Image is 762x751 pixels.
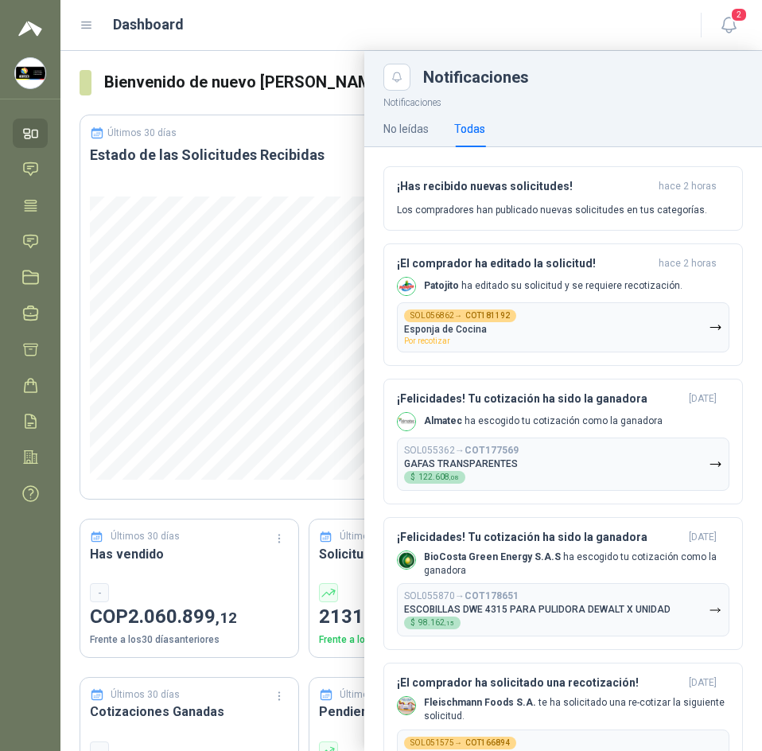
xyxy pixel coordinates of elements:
span: 122.608 [418,473,459,481]
div: SOL056862 → [404,309,516,322]
img: Company Logo [15,58,45,88]
h3: ¡El comprador ha solicitado una recotización! [397,676,682,690]
p: ha escogido tu cotización como la ganadora [424,551,729,578]
button: ¡Felicidades! Tu cotización ha sido la ganadora[DATE] Company LogoAlmatec ha escogido tu cotizaci... [383,379,743,504]
b: COT181192 [465,312,510,320]
span: ,08 [449,474,459,481]
span: 2 [730,7,748,22]
div: $ [404,471,465,484]
b: Almatec [424,415,462,426]
b: COT178651 [465,590,519,601]
h3: ¡Has recibido nuevas solicitudes! [397,180,652,193]
button: SOL055362→COT177569GAFAS TRANSPARENTES$122.608,08 [397,438,729,491]
p: Esponja de Cocina [404,324,487,335]
div: SOL051575 → [404,737,516,749]
span: 98.162 [418,619,454,627]
div: Todas [454,120,485,138]
button: SOL056862→COT181192Esponja de CocinaPor recotizar [397,302,729,352]
p: SOL055870 → [404,590,519,602]
b: COT177569 [465,445,519,456]
div: No leídas [383,120,429,138]
p: GAFAS TRANSPARENTES [404,458,518,469]
p: Notificaciones [364,91,762,111]
h3: ¡El comprador ha editado la solicitud! [397,257,652,270]
img: Company Logo [398,413,415,430]
p: ha editado su solicitud y se requiere recotización. [424,279,682,293]
button: ¡El comprador ha editado la solicitud!hace 2 horas Company LogoPatojito ha editado su solicitud y... [383,243,743,366]
b: COT166894 [465,739,510,747]
p: ESCOBILLAS DWE 4315 PARA PULIDORA DEWALT X UNIDAD [404,604,671,615]
b: BioCosta Green Energy S.A.S [424,551,561,562]
p: Los compradores han publicado nuevas solicitudes en tus categorías. [397,203,707,217]
h1: Dashboard [113,14,184,36]
div: Notificaciones [423,69,743,85]
button: SOL055870→COT178651ESCOBILLAS DWE 4315 PARA PULIDORA DEWALT X UNIDAD$98.162,15 [397,583,729,636]
b: Patojito [424,280,459,291]
button: Close [383,64,410,91]
span: Por recotizar [404,337,450,345]
span: ,15 [445,620,454,627]
h3: ¡Felicidades! Tu cotización ha sido la ganadora [397,531,682,544]
span: [DATE] [689,531,717,544]
img: Company Logo [398,278,415,295]
button: ¡Felicidades! Tu cotización ha sido la ganadora[DATE] Company LogoBioCosta Green Energy S.A.S ha ... [383,517,743,651]
span: [DATE] [689,676,717,690]
span: [DATE] [689,392,717,406]
img: Logo peakr [18,19,42,38]
img: Company Logo [398,697,415,714]
img: Company Logo [398,551,415,569]
b: Fleischmann Foods S.A. [424,697,536,708]
button: ¡Has recibido nuevas solicitudes!hace 2 horas Los compradores han publicado nuevas solicitudes en... [383,166,743,231]
p: ha escogido tu cotización como la ganadora [424,414,663,428]
button: 2 [714,11,743,40]
span: hace 2 horas [659,180,717,193]
div: $ [404,617,461,629]
p: SOL055362 → [404,445,519,457]
p: te ha solicitado una re-cotizar la siguiente solicitud. [424,696,729,723]
span: hace 2 horas [659,257,717,270]
h3: ¡Felicidades! Tu cotización ha sido la ganadora [397,392,682,406]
